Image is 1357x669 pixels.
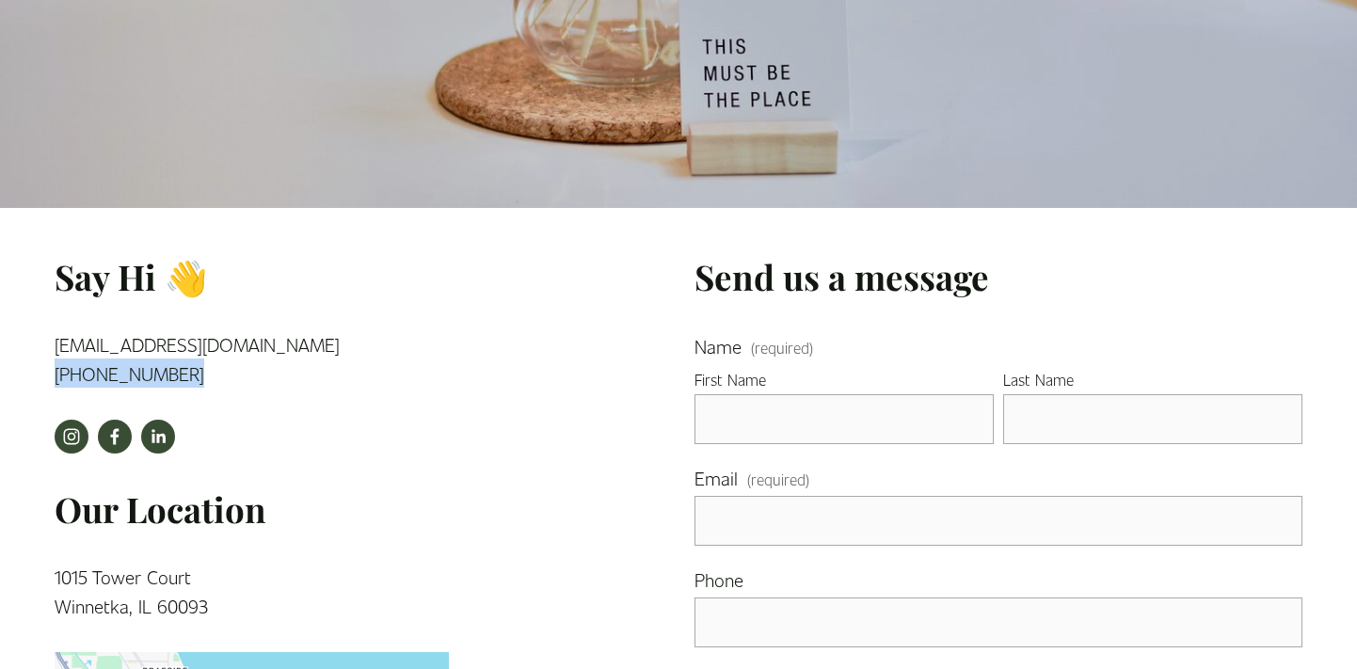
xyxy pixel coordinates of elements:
span: (required) [751,341,813,356]
h3: Send us a message [694,253,1302,299]
span: Name [694,331,742,360]
h3: Say Hi 👋 [55,253,450,299]
a: [EMAIL_ADDRESS][DOMAIN_NAME] [55,332,340,356]
span: (required) [747,468,809,492]
a: [PHONE_NUMBER] [55,361,204,385]
span: Phone [694,565,743,594]
a: 1015 Tower CourtWinnetka, IL 60093 [55,565,208,617]
h3: Our Location [55,486,450,532]
a: facebook-unauth [98,420,132,454]
a: instagram-unauth [55,420,88,454]
div: Last Name [1003,368,1302,394]
div: First Name [694,368,994,394]
span: Email [694,463,738,492]
a: LinkedIn [141,420,175,454]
